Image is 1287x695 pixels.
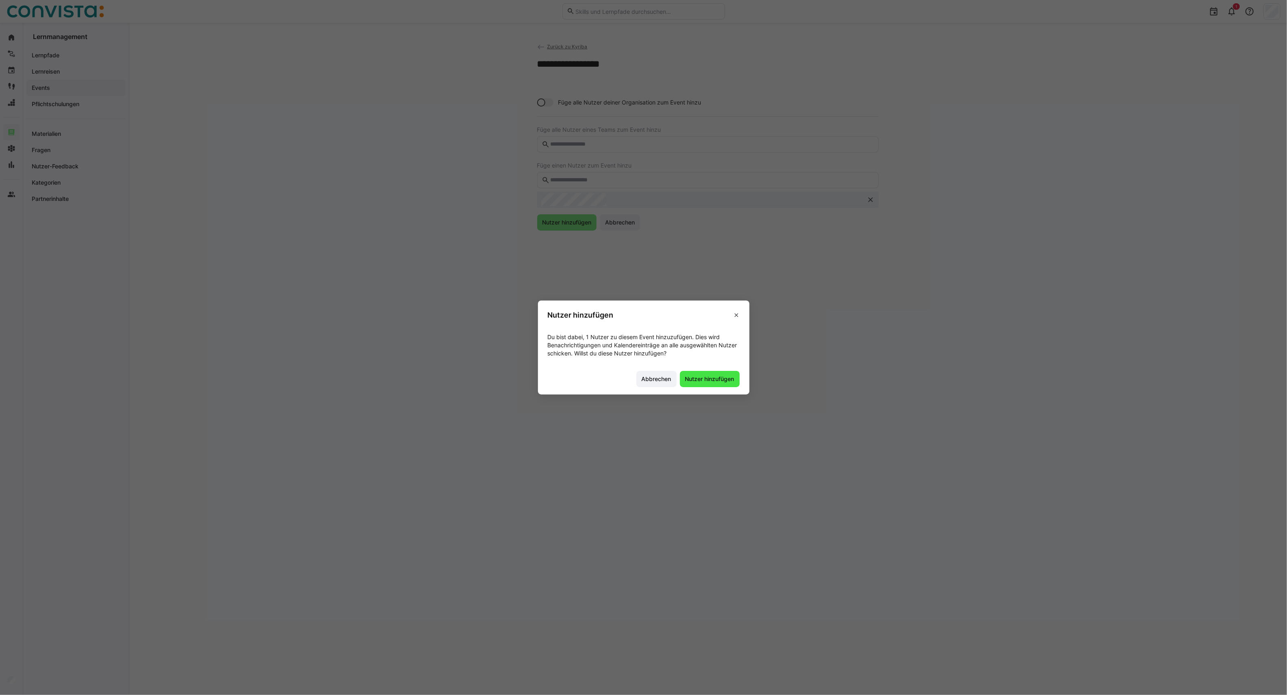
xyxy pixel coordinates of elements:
p: Du bist dabei, 1 Nutzer zu diesem Event hinzuzufügen. Dies wird Benachrichtigungen und Kalenderei... [548,333,740,357]
button: Abbrechen [636,371,677,387]
span: Abbrechen [640,375,673,383]
h3: Nutzer hinzufügen [548,310,614,320]
span: Nutzer hinzufügen [684,375,736,383]
button: Nutzer hinzufügen [680,371,740,387]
